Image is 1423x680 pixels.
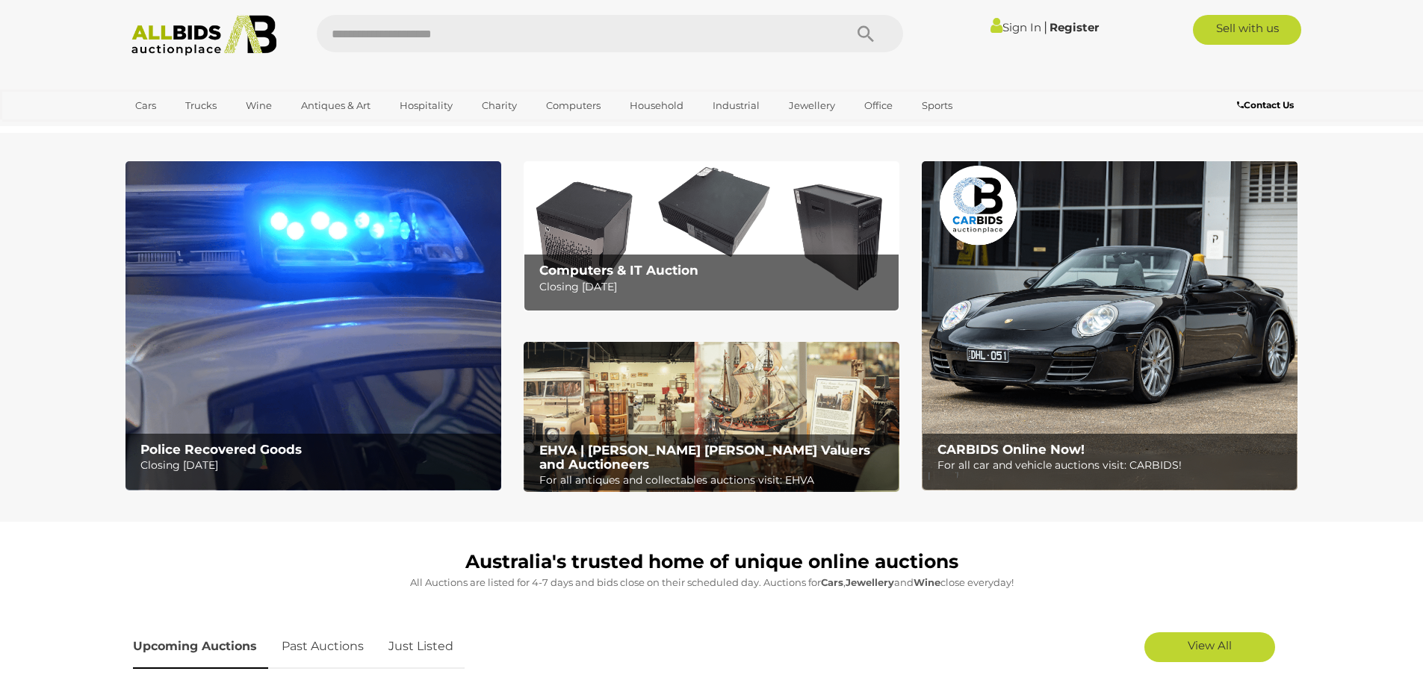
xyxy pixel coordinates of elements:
span: View All [1188,638,1232,652]
a: Just Listed [377,625,465,669]
a: Computers & IT Auction Computers & IT Auction Closing [DATE] [524,161,899,311]
img: Police Recovered Goods [125,161,501,490]
strong: Cars [821,576,843,588]
a: Jewellery [779,93,845,118]
b: Computers & IT Auction [539,263,698,278]
p: All Auctions are listed for 4-7 days and bids close on their scheduled day. Auctions for , and cl... [133,574,1291,591]
a: Antiques & Art [291,93,380,118]
a: CARBIDS Online Now! CARBIDS Online Now! For all car and vehicle auctions visit: CARBIDS! [922,161,1298,490]
a: Computers [536,93,610,118]
a: [GEOGRAPHIC_DATA] [125,118,251,143]
p: For all antiques and collectables auctions visit: EHVA [539,471,891,490]
a: Household [620,93,693,118]
a: EHVA | Evans Hastings Valuers and Auctioneers EHVA | [PERSON_NAME] [PERSON_NAME] Valuers and Auct... [524,342,899,493]
b: Contact Us [1237,99,1294,110]
b: EHVA | [PERSON_NAME] [PERSON_NAME] Valuers and Auctioneers [539,443,870,472]
a: Upcoming Auctions [133,625,268,669]
a: Sports [912,93,962,118]
img: Allbids.com.au [123,15,285,56]
a: Contact Us [1237,97,1298,113]
a: Sell with us [1193,15,1301,45]
a: Police Recovered Goods Police Recovered Goods Closing [DATE] [125,161,501,490]
b: CARBIDS Online Now! [937,442,1085,457]
a: Hospitality [390,93,462,118]
img: CARBIDS Online Now! [922,161,1298,490]
strong: Jewellery [846,576,894,588]
a: Cars [125,93,166,118]
p: Closing [DATE] [539,278,891,296]
h1: Australia's trusted home of unique online auctions [133,552,1291,573]
img: EHVA | Evans Hastings Valuers and Auctioneers [524,342,899,493]
a: Sign In [990,20,1041,34]
img: Computers & IT Auction [524,161,899,311]
p: For all car and vehicle auctions visit: CARBIDS! [937,456,1289,475]
a: Past Auctions [270,625,375,669]
strong: Wine [914,576,940,588]
a: Register [1050,20,1099,34]
p: Closing [DATE] [140,456,492,475]
a: Trucks [176,93,226,118]
a: View All [1144,632,1275,662]
button: Search [828,15,903,52]
a: Industrial [703,93,769,118]
a: Charity [472,93,527,118]
a: Office [855,93,902,118]
a: Wine [236,93,282,118]
span: | [1044,19,1047,35]
b: Police Recovered Goods [140,442,302,457]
